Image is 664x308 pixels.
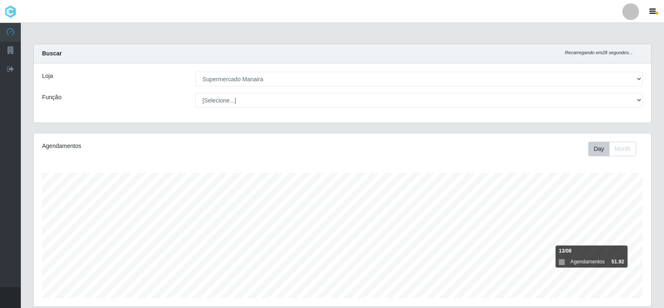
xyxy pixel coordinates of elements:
label: Loja [42,72,53,80]
i: Recarregando em 28 segundos... [565,50,633,55]
img: CoreUI Logo [4,5,17,18]
button: Month [609,142,636,156]
div: Toolbar with button groups [588,142,643,156]
button: Day [588,142,609,156]
div: Agendamentos [42,142,285,150]
div: First group [588,142,636,156]
strong: Buscar [42,50,62,57]
label: Função [42,93,62,102]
